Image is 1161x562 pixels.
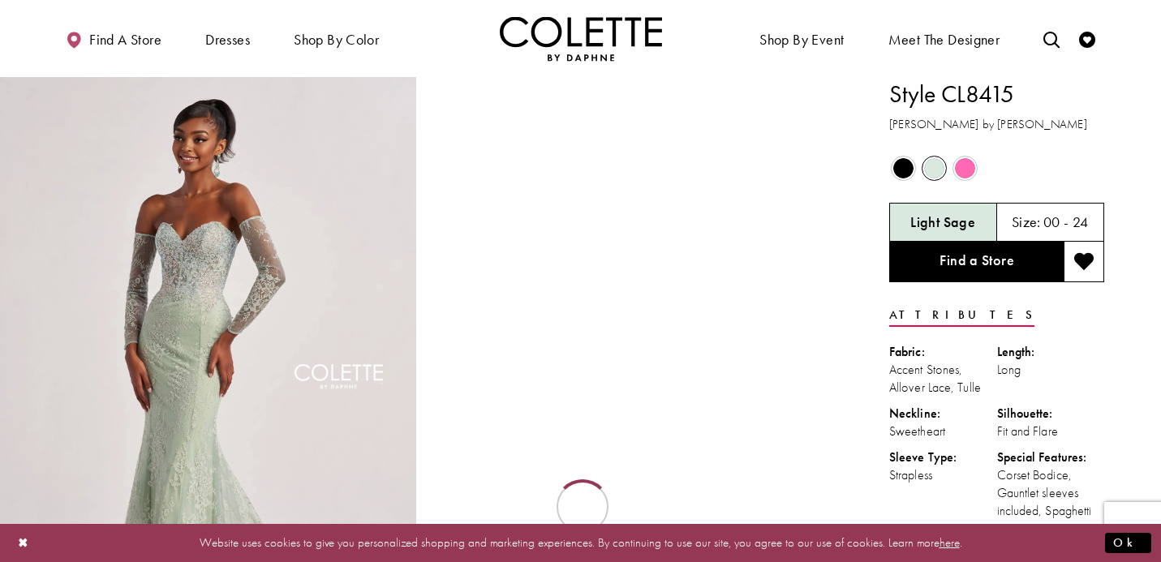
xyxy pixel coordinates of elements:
p: Website uses cookies to give you personalized shopping and marketing experiences. By continuing t... [117,532,1044,554]
a: Toggle search [1039,16,1064,61]
h3: [PERSON_NAME] by [PERSON_NAME] [889,115,1104,134]
button: Add to wishlist [1064,242,1104,282]
div: Pink [951,154,979,182]
span: Size: [1012,212,1041,231]
div: Light Sage [920,154,948,182]
span: Shop by color [294,32,379,48]
button: Close Dialog [10,529,37,557]
div: Accent Stones, Allover Lace, Tulle [889,361,997,397]
span: Dresses [201,16,254,61]
h5: 00 - 24 [1043,214,1089,230]
span: Shop by color [290,16,383,61]
div: Black [889,154,918,182]
a: Attributes [889,303,1034,327]
a: here [940,534,960,551]
h5: Chosen color [910,214,975,230]
h1: Style CL8415 [889,77,1104,111]
div: Silhouette: [997,405,1105,423]
div: Length: [997,343,1105,361]
div: Sweetheart [889,423,997,440]
div: Long [997,361,1105,379]
span: Meet the designer [888,32,1000,48]
a: Find a Store [889,242,1064,282]
video: Style CL8415 Colette by Daphne #1 autoplay loop mute video [424,77,841,285]
span: Shop By Event [759,32,844,48]
div: Corset Bodice, Gauntlet sleeves included, Spaghetti Straps [997,466,1105,538]
a: Find a store [62,16,166,61]
span: Shop By Event [755,16,848,61]
div: Strapless [889,466,997,484]
span: Find a store [89,32,161,48]
div: Fit and Flare [997,423,1105,440]
div: Special Features: [997,448,1105,466]
button: Submit Dialog [1105,533,1151,553]
div: Sleeve Type: [889,448,997,466]
a: Visit Home Page [500,16,662,61]
div: Product color controls state depends on size chosen [889,153,1104,184]
div: Neckline: [889,405,997,423]
a: Check Wishlist [1075,16,1099,61]
span: Dresses [205,32,250,48]
div: Fabric: [889,343,997,361]
img: Colette by Daphne [500,16,662,61]
a: Meet the designer [884,16,1004,61]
